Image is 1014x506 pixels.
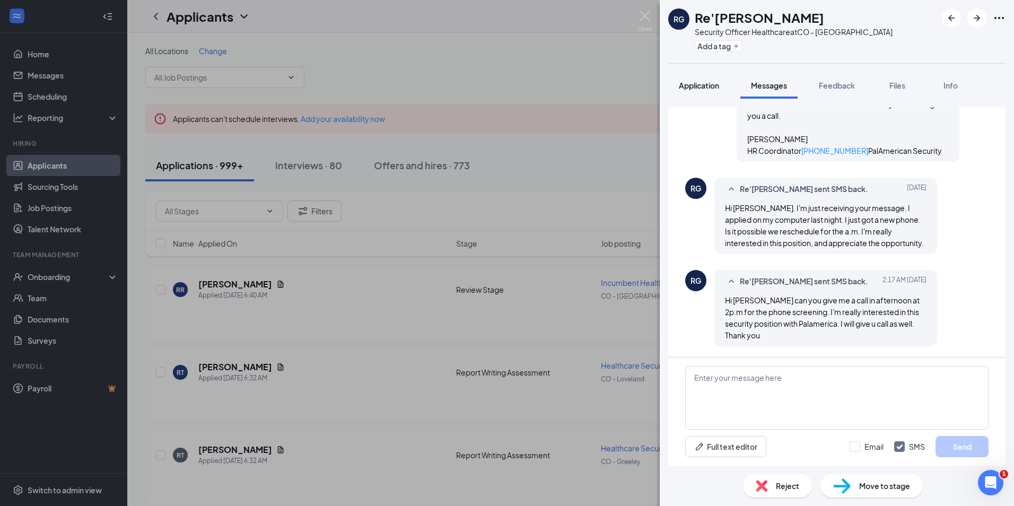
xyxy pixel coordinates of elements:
svg: Pen [694,441,705,452]
div: Security Officer Healthcare at CO - [GEOGRAPHIC_DATA] [695,27,893,37]
span: Messages [751,81,787,90]
div: RG [674,14,684,24]
svg: ArrowRight [971,12,983,24]
span: Reject [776,480,799,492]
span: Application [679,81,719,90]
svg: Ellipses [993,12,1006,24]
span: Hi [PERSON_NAME] can you give me a call in afternoon at 2p.m for the phone screening. I'm really ... [725,295,920,340]
svg: ArrowLeftNew [945,12,958,24]
span: Move to stage [859,480,910,492]
button: ArrowLeftNew [942,8,961,28]
span: [DATE] [907,183,926,196]
svg: SmallChevronUp [725,183,738,196]
div: RG [690,183,701,194]
button: ArrowRight [967,8,986,28]
h1: Re'[PERSON_NAME] [695,8,824,27]
div: RG [690,275,701,286]
button: Full text editorPen [685,436,766,457]
span: Feedback [819,81,855,90]
iframe: Intercom live chat [978,470,1003,495]
span: Info [943,81,958,90]
span: Re'[PERSON_NAME] sent SMS back. [740,275,868,288]
span: [DATE] 2:17 AM [882,275,926,288]
svg: Plus [733,43,739,49]
button: Send [936,436,989,457]
a: [PHONE_NUMBER] [801,146,868,155]
span: Re'[PERSON_NAME] sent SMS back. [740,183,868,196]
svg: SmallChevronUp [725,275,738,288]
span: Hi [PERSON_NAME]. I'm just receiving your message. I applied on my computer last night. I just go... [725,203,924,248]
span: Files [889,81,905,90]
button: PlusAdd a tag [695,40,742,51]
span: 1 [1000,470,1008,478]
